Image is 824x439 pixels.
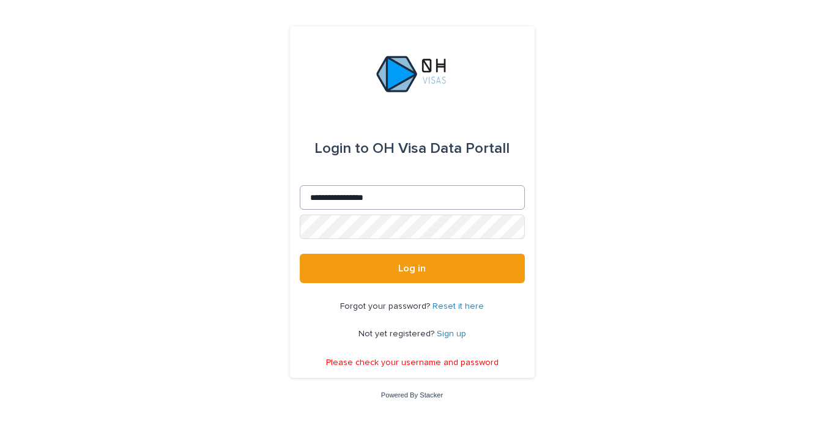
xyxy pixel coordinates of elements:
span: Forgot your password? [340,302,432,311]
span: Not yet registered? [358,330,437,338]
div: OH Visa Data Portall [314,131,510,166]
a: Sign up [437,330,466,338]
button: Log in [300,254,525,283]
span: Log in [398,264,426,273]
p: Please check your username and password [326,358,499,368]
a: Reset it here [432,302,484,311]
img: LxzIn4jURpuf5YARdU7G [376,56,448,92]
span: Login to [314,141,369,156]
a: Powered By Stacker [381,391,443,399]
